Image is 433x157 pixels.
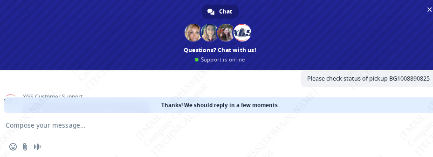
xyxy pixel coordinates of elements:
a: Chat [202,5,239,19]
span: Thanks! We should reply in a few moments. [161,97,279,113]
span: Insert an emoji [9,143,17,150]
span: XGS Customer Support [22,94,150,100]
textarea: Compose your message... [6,113,412,137]
span: Chat [219,5,232,19]
span: Audio message [34,143,41,150]
span: Send a file [21,143,29,150]
span: Please check status of pickup BG1008890825 [307,75,430,82]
